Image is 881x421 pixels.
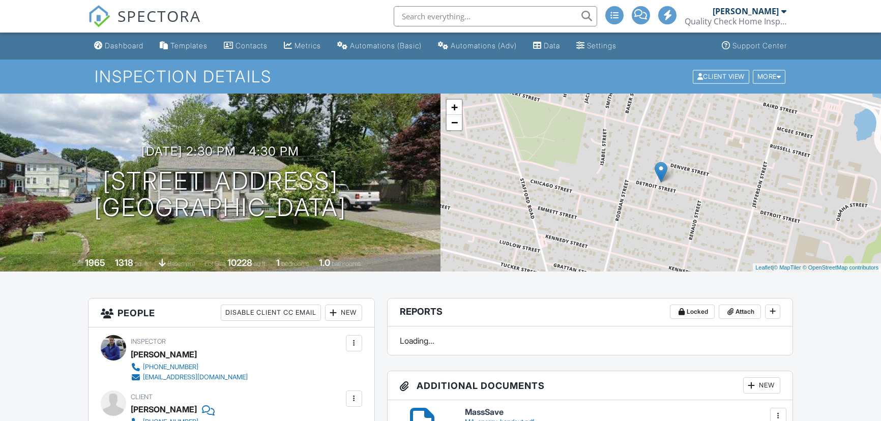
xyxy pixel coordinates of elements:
a: Metrics [280,37,325,55]
span: Lot Size [204,260,226,267]
a: Automations (Advanced) [434,37,521,55]
div: Settings [587,41,616,50]
span: basement [167,260,195,267]
a: Zoom out [447,115,462,130]
img: The Best Home Inspection Software - Spectora [88,5,110,27]
span: sq. ft. [135,260,149,267]
a: Settings [572,37,621,55]
div: 1 [276,257,280,268]
div: Data [544,41,560,50]
div: 1318 [115,257,133,268]
a: Templates [156,37,212,55]
a: Automations (Basic) [333,37,426,55]
div: Metrics [295,41,321,50]
span: Client [131,393,153,401]
div: Contacts [236,41,268,50]
div: Templates [170,41,208,50]
a: [EMAIL_ADDRESS][DOMAIN_NAME] [131,372,248,382]
div: [EMAIL_ADDRESS][DOMAIN_NAME] [143,373,248,381]
a: Zoom in [447,100,462,115]
div: [PERSON_NAME] [131,402,197,417]
a: [PHONE_NUMBER] [131,362,248,372]
div: Automations (Basic) [350,41,422,50]
a: Leaflet [755,264,772,270]
a: Contacts [220,37,272,55]
a: Client View [692,72,752,80]
h6: MassSave [465,408,780,417]
div: [PHONE_NUMBER] [143,363,198,371]
div: [PERSON_NAME] [131,347,197,362]
div: More [753,70,786,83]
a: Dashboard [90,37,148,55]
div: Quality Check Home Inspection [685,16,786,26]
h3: Additional Documents [388,371,792,400]
div: Disable Client CC Email [221,305,321,321]
a: © MapTiler [774,264,801,270]
h3: People [89,298,374,327]
a: © OpenStreetMap contributors [803,264,878,270]
span: bathrooms [332,260,361,267]
h1: [STREET_ADDRESS] [GEOGRAPHIC_DATA] [94,168,346,222]
h3: [DATE] 2:30 pm - 4:30 pm [141,144,299,158]
a: Data [529,37,564,55]
div: Client View [693,70,749,83]
input: Search everything... [394,6,597,26]
span: Built [72,260,83,267]
div: 1.0 [319,257,330,268]
span: SPECTORA [118,5,201,26]
a: Support Center [718,37,791,55]
h1: Inspection Details [95,68,786,85]
div: 10228 [227,257,252,268]
a: SPECTORA [88,14,201,35]
div: | [753,263,881,272]
div: 1965 [85,257,105,268]
div: Automations (Adv) [451,41,517,50]
div: Support Center [732,41,787,50]
div: [PERSON_NAME] [713,6,779,16]
span: Inspector [131,338,166,345]
div: New [325,305,362,321]
div: Dashboard [105,41,143,50]
div: New [743,377,780,394]
span: bedrooms [281,260,309,267]
span: sq.ft. [254,260,267,267]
